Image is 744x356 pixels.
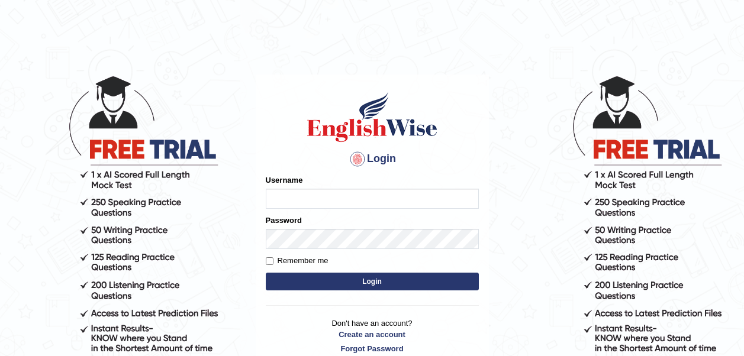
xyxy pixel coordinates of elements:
label: Username [266,174,303,186]
a: Create an account [266,329,479,340]
a: Forgot Password [266,343,479,354]
label: Password [266,215,302,226]
input: Remember me [266,257,273,265]
p: Don't have an account? [266,318,479,354]
label: Remember me [266,255,328,267]
h4: Login [266,150,479,169]
img: Logo of English Wise sign in for intelligent practice with AI [305,90,440,144]
button: Login [266,273,479,290]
